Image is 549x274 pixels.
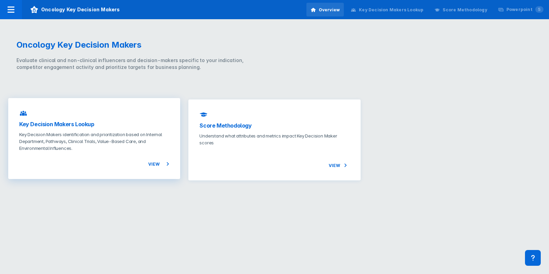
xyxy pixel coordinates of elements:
[199,132,349,146] p: Understand what attributes and metrics impact Key Decision Maker scores
[16,40,266,50] h1: Oncology Key Decision Makers
[8,98,180,179] a: Key Decision Makers LookupKey Decision Makers identification and prioritization based on Internal...
[535,6,544,13] span: 5
[443,7,487,13] div: Score Methodology
[306,3,344,16] a: Overview
[199,121,349,130] h3: Score Methodology
[319,7,340,13] div: Overview
[148,160,169,168] span: View
[525,250,541,266] div: Contact Support
[506,7,544,13] div: Powerpoint
[347,3,428,16] a: Key Decision Makers Lookup
[16,57,266,71] div: Evaluate clinical and non-clinical influencers and decision-makers specific to your indication, c...
[19,131,169,152] p: Key Decision Makers identification and prioritization based on Internal Department, Pathways, Cli...
[188,99,360,180] a: Score MethodologyUnderstand what attributes and metrics impact Key Decision Maker scoresView
[430,3,491,16] a: Score Methodology
[329,161,350,169] span: View
[359,7,423,13] div: Key Decision Makers Lookup
[19,120,169,128] h3: Key Decision Makers Lookup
